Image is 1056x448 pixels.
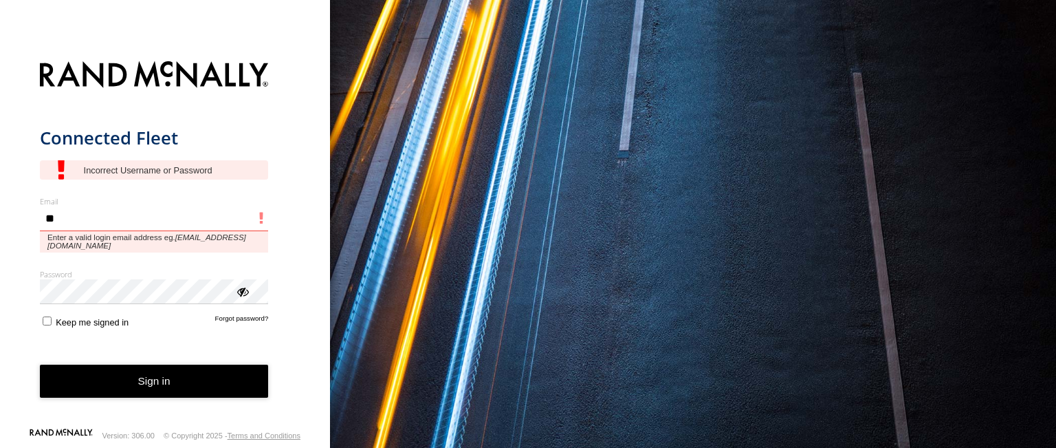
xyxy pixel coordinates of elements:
a: Forgot password? [215,314,269,328]
label: Password [40,269,269,279]
div: © Copyright 2025 - [164,431,300,440]
a: Visit our Website [30,429,93,442]
a: Terms and Conditions [228,431,300,440]
div: Version: 306.00 [102,431,155,440]
span: Enter a valid login email address eg. [40,231,269,253]
div: ViewPassword [235,284,249,298]
img: Rand McNally [40,58,269,94]
span: Keep me signed in [56,317,129,328]
h1: Connected Fleet [40,127,269,149]
label: Email [40,196,269,206]
button: Sign in [40,365,269,398]
input: Keep me signed in [43,317,52,326]
em: [EMAIL_ADDRESS][DOMAIN_NAME] [47,233,246,250]
form: main [40,53,291,427]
